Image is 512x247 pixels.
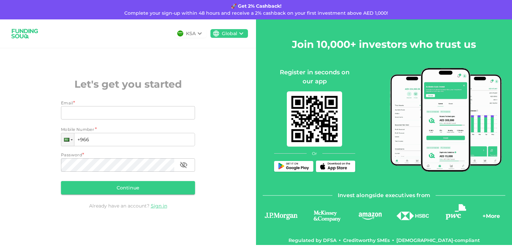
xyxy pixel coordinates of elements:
[61,126,94,133] span: Mobile Number
[61,133,195,146] input: 1 (702) 123-4567
[292,37,476,52] h2: Join 10,000+ investors who trust us
[61,181,195,194] button: Continue
[61,77,195,92] h2: Let's get you started
[277,163,310,170] img: Play Store
[263,211,300,221] img: logo
[343,237,390,244] div: Creditworthy SMEs
[446,204,466,220] img: logo
[312,151,317,157] span: Or
[338,191,430,200] span: Invest alongside executives from
[319,162,352,170] img: App Store
[61,158,174,172] input: password
[231,3,281,9] strong: 🚀 Get 2% Cashback!
[289,237,336,244] div: Regulated by DFSA
[390,68,502,172] img: mobile-app
[307,210,347,223] img: logo
[61,100,73,105] span: Email
[61,133,74,146] div: Saudi Arabia: + 966
[61,202,195,209] div: Already have an account?
[151,203,167,209] a: Sign in
[186,30,196,37] div: KSA
[287,91,342,147] img: mobile-app
[222,30,237,37] div: Global
[61,152,82,157] span: Password
[274,68,355,86] div: Register in seconds on our app
[396,212,430,221] img: logo
[483,212,500,224] div: + More
[177,30,183,36] img: flag-sa.b9a346574cdc8950dd34b50780441f57.svg
[61,106,188,119] input: email
[358,212,383,220] img: logo
[396,237,480,244] div: [DEMOGRAPHIC_DATA]-compliant
[8,25,42,43] img: logo
[124,10,388,16] span: Complete your sign-up within 48 hours and receive a 2% cashback on your first investment above AE...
